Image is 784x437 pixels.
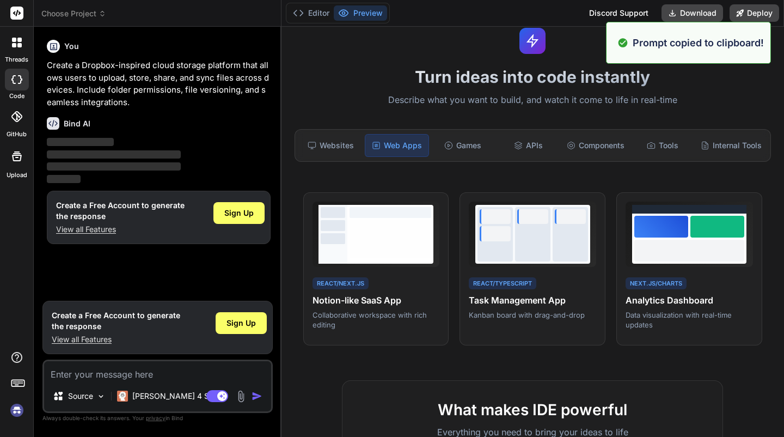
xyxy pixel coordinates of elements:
[235,390,247,403] img: attachment
[469,277,536,290] div: React/TypeScript
[469,310,596,320] p: Kanban board with drag-and-drop
[583,4,655,22] div: Discord Support
[64,41,79,52] h6: You
[68,391,93,402] p: Source
[56,200,185,222] h1: Create a Free Account to generate the response
[47,59,271,108] p: Create a Dropbox-inspired cloud storage platform that allows users to upload, store, share, and s...
[313,294,440,307] h4: Notion-like SaaS App
[42,413,273,423] p: Always double-check its answers. Your in Bind
[365,134,429,157] div: Web Apps
[288,67,777,87] h1: Turn ideas into code instantly
[64,118,90,129] h6: Bind AI
[617,35,628,50] img: alert
[360,398,705,421] h2: What makes IDE powerful
[41,8,106,19] span: Choose Project
[5,55,28,64] label: threads
[56,224,185,235] p: View all Features
[289,5,334,21] button: Editor
[47,138,114,146] span: ‌
[313,310,440,330] p: Collaborative workspace with rich editing
[132,391,213,402] p: [PERSON_NAME] 4 S..
[626,310,753,330] p: Data visualization with real-time updates
[633,35,764,50] p: Prompt copied to clipboard!
[9,92,24,101] label: code
[562,134,629,157] div: Components
[117,391,128,402] img: Claude 4 Sonnet
[8,401,26,420] img: signin
[47,175,81,183] span: ‌
[626,294,753,307] h4: Analytics Dashboard
[226,318,256,329] span: Sign Up
[96,392,106,401] img: Pick Models
[224,208,254,218] span: Sign Up
[497,134,560,157] div: APIs
[730,4,779,22] button: Deploy
[469,294,596,307] h4: Task Management App
[7,171,27,180] label: Upload
[431,134,494,157] div: Games
[696,134,766,157] div: Internal Tools
[661,4,723,22] button: Download
[299,134,363,157] div: Websites
[631,134,694,157] div: Tools
[313,277,369,290] div: React/Next.js
[52,310,180,332] h1: Create a Free Account to generate the response
[626,277,687,290] div: Next.js/Charts
[47,150,181,159] span: ‌
[252,391,262,402] img: icon
[52,334,180,345] p: View all Features
[7,130,27,139] label: GitHub
[146,415,166,421] span: privacy
[334,5,387,21] button: Preview
[288,93,777,107] p: Describe what you want to build, and watch it come to life in real-time
[47,162,181,171] span: ‌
